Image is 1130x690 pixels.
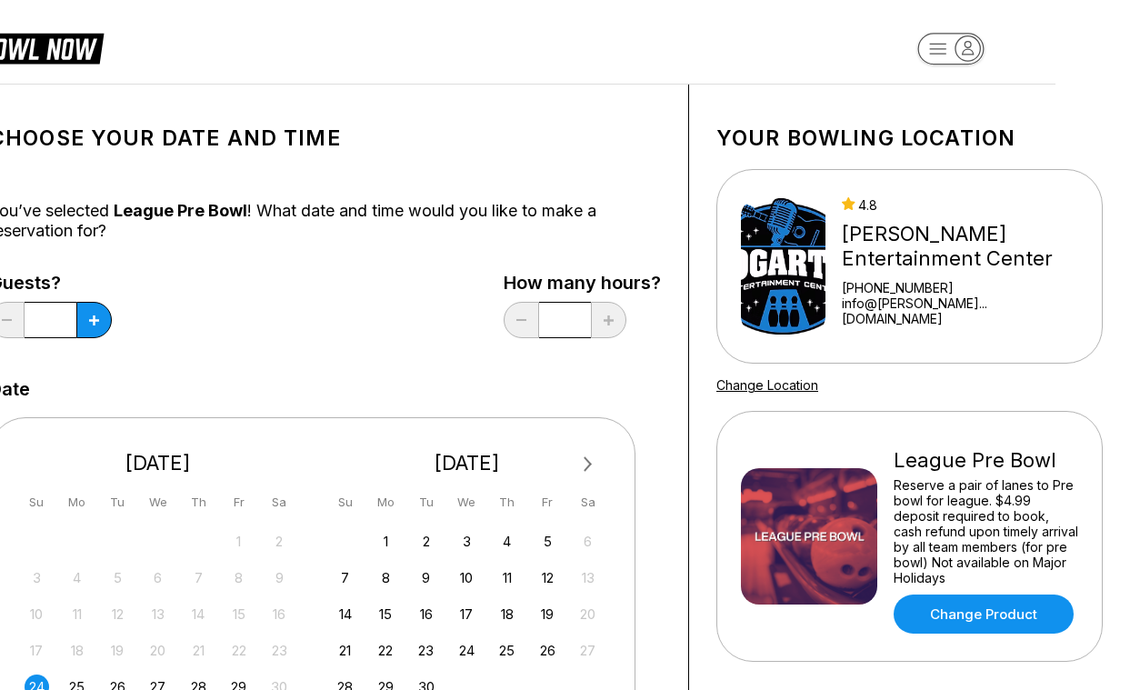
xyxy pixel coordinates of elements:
[333,490,357,515] div: Su
[145,565,170,590] div: Not available Wednesday, August 6th, 2025
[333,602,357,626] div: Choose Sunday, September 14th, 2025
[105,490,130,515] div: Tu
[535,529,560,554] div: Choose Friday, September 5th, 2025
[894,448,1078,473] div: League Pre Bowl
[226,602,251,626] div: Not available Friday, August 15th, 2025
[267,602,292,626] div: Not available Saturday, August 16th, 2025
[65,490,89,515] div: Mo
[455,490,479,515] div: We
[267,565,292,590] div: Not available Saturday, August 9th, 2025
[535,565,560,590] div: Choose Friday, September 12th, 2025
[535,638,560,663] div: Choose Friday, September 26th, 2025
[575,602,600,626] div: Not available Saturday, September 20th, 2025
[105,638,130,663] div: Not available Tuesday, August 19th, 2025
[414,490,438,515] div: Tu
[105,602,130,626] div: Not available Tuesday, August 12th, 2025
[374,638,398,663] div: Choose Monday, September 22nd, 2025
[495,529,519,554] div: Choose Thursday, September 4th, 2025
[716,125,1103,151] h1: Your bowling location
[267,490,292,515] div: Sa
[842,280,1078,295] div: [PHONE_NUMBER]
[495,490,519,515] div: Th
[495,602,519,626] div: Choose Thursday, September 18th, 2025
[842,222,1078,271] div: [PERSON_NAME] Entertainment Center
[455,529,479,554] div: Choose Wednesday, September 3rd, 2025
[455,638,479,663] div: Choose Wednesday, September 24th, 2025
[535,602,560,626] div: Choose Friday, September 19th, 2025
[741,198,825,335] img: Bogart's Entertainment Center
[414,565,438,590] div: Choose Tuesday, September 9th, 2025
[65,638,89,663] div: Not available Monday, August 18th, 2025
[186,490,211,515] div: Th
[842,295,1078,326] a: info@[PERSON_NAME]...[DOMAIN_NAME]
[145,490,170,515] div: We
[374,565,398,590] div: Choose Monday, September 8th, 2025
[186,602,211,626] div: Not available Thursday, August 14th, 2025
[535,490,560,515] div: Fr
[25,490,49,515] div: Su
[145,638,170,663] div: Not available Wednesday, August 20th, 2025
[504,273,661,293] label: How many hours?
[455,602,479,626] div: Choose Wednesday, September 17th, 2025
[495,565,519,590] div: Choose Thursday, September 11th, 2025
[574,450,603,479] button: Next Month
[495,638,519,663] div: Choose Thursday, September 25th, 2025
[267,529,292,554] div: Not available Saturday, August 2nd, 2025
[186,565,211,590] div: Not available Thursday, August 7th, 2025
[741,468,877,605] img: League Pre Bowl
[716,377,818,393] a: Change Location
[374,490,398,515] div: Mo
[414,529,438,554] div: Choose Tuesday, September 2nd, 2025
[326,451,608,475] div: [DATE]
[226,529,251,554] div: Not available Friday, August 1st, 2025
[575,490,600,515] div: Sa
[414,638,438,663] div: Choose Tuesday, September 23rd, 2025
[455,565,479,590] div: Choose Wednesday, September 10th, 2025
[575,529,600,554] div: Not available Saturday, September 6th, 2025
[575,638,600,663] div: Not available Saturday, September 27th, 2025
[894,595,1074,634] a: Change Product
[65,565,89,590] div: Not available Monday, August 4th, 2025
[374,529,398,554] div: Choose Monday, September 1st, 2025
[145,602,170,626] div: Not available Wednesday, August 13th, 2025
[842,197,1078,213] div: 4.8
[105,565,130,590] div: Not available Tuesday, August 5th, 2025
[226,638,251,663] div: Not available Friday, August 22nd, 2025
[186,638,211,663] div: Not available Thursday, August 21st, 2025
[65,602,89,626] div: Not available Monday, August 11th, 2025
[374,602,398,626] div: Choose Monday, September 15th, 2025
[25,602,49,626] div: Not available Sunday, August 10th, 2025
[226,565,251,590] div: Not available Friday, August 8th, 2025
[333,638,357,663] div: Choose Sunday, September 21st, 2025
[575,565,600,590] div: Not available Saturday, September 13th, 2025
[226,490,251,515] div: Fr
[25,565,49,590] div: Not available Sunday, August 3rd, 2025
[894,477,1078,585] div: Reserve a pair of lanes to Pre bowl for league. $4.99 deposit required to book, cash refund upon ...
[333,565,357,590] div: Choose Sunday, September 7th, 2025
[25,638,49,663] div: Not available Sunday, August 17th, 2025
[17,451,299,475] div: [DATE]
[114,201,247,220] span: League Pre Bowl
[267,638,292,663] div: Not available Saturday, August 23rd, 2025
[414,602,438,626] div: Choose Tuesday, September 16th, 2025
